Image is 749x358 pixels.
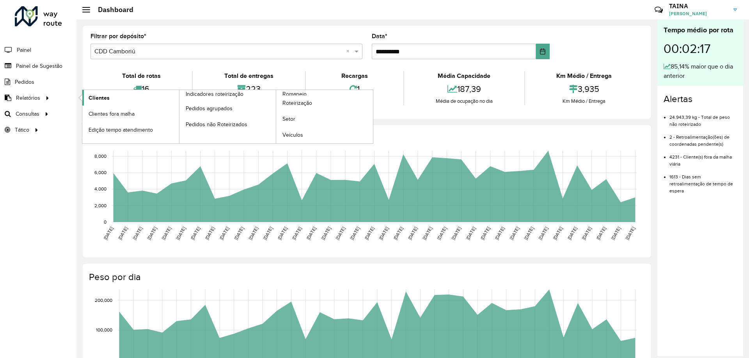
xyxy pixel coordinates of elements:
[186,120,247,129] span: Pedidos não Roteirizados
[186,90,243,98] span: Indicadores roteirização
[17,46,31,54] span: Painel
[103,226,114,241] text: [DATE]
[349,226,360,241] text: [DATE]
[179,116,276,132] a: Pedidos não Roteirizados
[669,108,737,128] li: 24.943,39 kg - Total de peso não roteirizado
[92,71,190,81] div: Total de rotas
[276,111,373,127] a: Setor
[610,226,621,241] text: [DATE]
[392,226,404,241] text: [DATE]
[527,81,641,97] div: 3,935
[276,95,373,111] a: Roteirização
[131,226,143,241] text: [DATE]
[536,44,550,59] button: Choose Date
[291,226,302,241] text: [DATE]
[276,127,373,143] a: Veículos
[161,226,172,241] text: [DATE]
[15,78,34,86] span: Pedidos
[509,226,520,241] text: [DATE]
[282,115,295,123] span: Setor
[650,2,667,18] a: Contato Rápido
[479,226,491,241] text: [DATE]
[262,226,273,241] text: [DATE]
[372,32,387,41] label: Data
[465,226,476,241] text: [DATE]
[664,93,737,105] h4: Alertas
[595,226,607,241] text: [DATE]
[494,226,505,241] text: [DATE]
[95,298,112,303] text: 200,000
[451,226,462,241] text: [DATE]
[16,62,62,70] span: Painel de Sugestão
[282,131,303,139] span: Veículos
[406,71,522,81] div: Média Capacidade
[346,47,353,56] span: Clear all
[117,226,128,241] text: [DATE]
[233,226,245,241] text: [DATE]
[82,106,179,122] a: Clientes fora malha
[94,187,106,192] text: 4,000
[195,71,303,81] div: Total de entregas
[538,226,549,241] text: [DATE]
[305,226,317,241] text: [DATE]
[664,62,737,81] div: 85,14% maior que o dia anterior
[669,128,737,148] li: 2 - Retroalimentação(ões) de coordenadas pendente(s)
[523,226,534,241] text: [DATE]
[422,226,433,241] text: [DATE]
[664,25,737,35] div: Tempo médio por rota
[669,2,728,10] h3: TAINA
[91,32,146,41] label: Filtrar por depósito
[16,110,39,118] span: Consultas
[566,226,578,241] text: [DATE]
[552,226,563,241] text: [DATE]
[82,122,179,138] a: Edição tempo atendimento
[104,219,106,224] text: 0
[664,35,737,62] div: 00:02:17
[89,94,110,102] span: Clientes
[94,203,106,208] text: 2,000
[186,104,233,113] span: Pedidos agrupados
[669,148,737,168] li: 4231 - Cliente(s) fora da malha viária
[625,226,636,241] text: [DATE]
[669,10,728,17] span: [PERSON_NAME]
[204,226,215,241] text: [DATE]
[15,126,29,134] span: Tático
[282,99,312,107] span: Roteirização
[581,226,592,241] text: [DATE]
[89,272,643,283] h4: Peso por dia
[179,101,276,116] a: Pedidos agrupados
[527,97,641,105] div: Km Médio / Entrega
[406,97,522,105] div: Média de ocupação no dia
[406,81,522,97] div: 187,39
[92,81,190,97] div: 16
[195,81,303,97] div: 223
[248,226,259,241] text: [DATE]
[335,226,346,241] text: [DATE]
[669,168,737,194] li: 1613 - Dias sem retroalimentação de tempo de espera
[282,90,307,98] span: Romaneio
[146,226,158,241] text: [DATE]
[175,226,186,241] text: [DATE]
[308,71,401,81] div: Recargas
[436,226,447,241] text: [DATE]
[82,90,276,143] a: Indicadores roteirização
[218,226,230,241] text: [DATE]
[190,226,201,241] text: [DATE]
[89,126,153,134] span: Edição tempo atendimento
[364,226,375,241] text: [DATE]
[320,226,332,241] text: [DATE]
[96,327,112,332] text: 100,000
[94,153,106,159] text: 8,000
[308,81,401,97] div: 1
[82,90,179,106] a: Clientes
[16,94,40,102] span: Relatórios
[89,110,135,118] span: Clientes fora malha
[179,90,373,143] a: Romaneio
[94,170,106,175] text: 6,000
[277,226,288,241] text: [DATE]
[527,71,641,81] div: Km Médio / Entrega
[378,226,389,241] text: [DATE]
[90,5,133,14] h2: Dashboard
[407,226,418,241] text: [DATE]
